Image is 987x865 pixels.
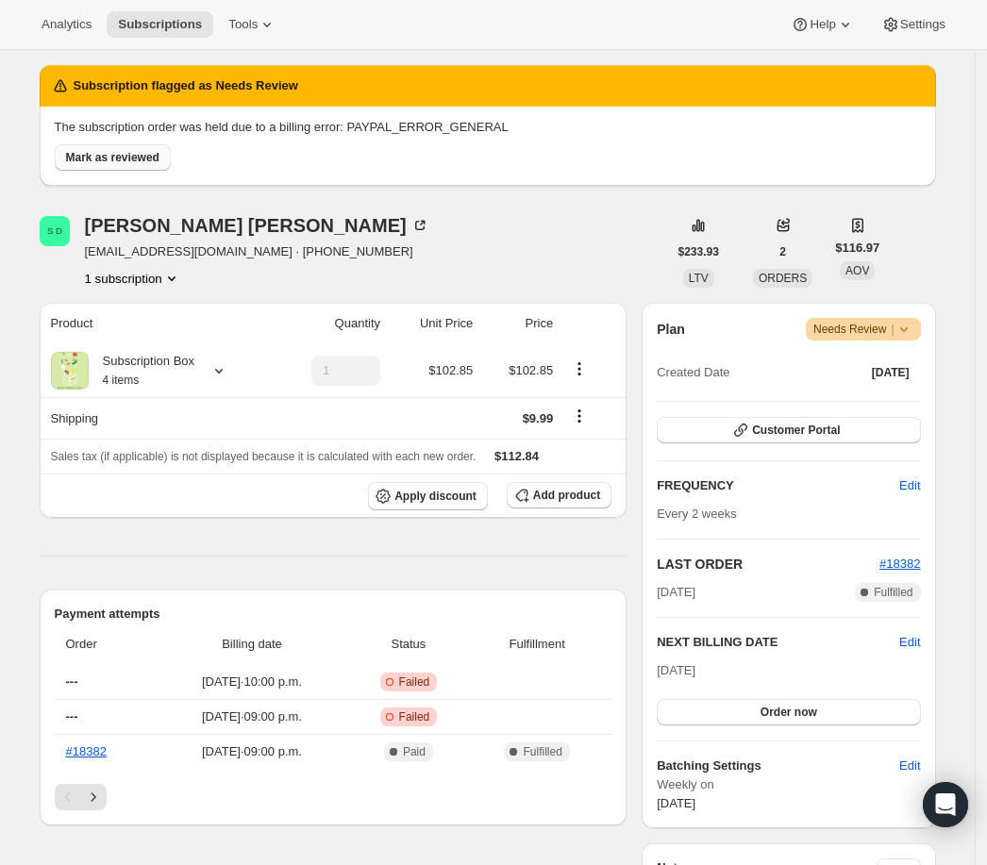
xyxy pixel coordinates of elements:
button: 2 [768,239,797,265]
span: Analytics [42,17,92,32]
button: Analytics [30,11,103,38]
span: $9.99 [523,411,554,425]
span: Paid [403,744,426,759]
button: [DATE] [861,359,921,386]
span: Edit [899,757,920,775]
span: [EMAIL_ADDRESS][DOMAIN_NAME] · [PHONE_NUMBER] [85,242,429,261]
span: --- [66,709,78,724]
text: S D [47,225,62,236]
span: Needs Review [813,320,913,339]
button: Subscriptions [107,11,213,38]
span: [DATE] [657,796,695,810]
span: --- [66,674,78,689]
span: Settings [900,17,945,32]
span: [DATE] · 09:00 p.m. [160,742,343,761]
h2: LAST ORDER [657,555,879,574]
th: Unit Price [386,303,478,344]
span: Sales tax (if applicable) is not displayed because it is calculated with each new order. [51,450,477,463]
h6: Batching Settings [657,757,899,775]
span: Billing date [160,635,343,654]
button: Help [779,11,865,38]
a: #18382 [66,744,107,758]
span: Order now [761,705,817,720]
span: Apply discount [394,489,477,504]
div: [PERSON_NAME] [PERSON_NAME] [85,216,429,235]
span: Add product [533,488,600,503]
span: [DATE] · 09:00 p.m. [160,707,343,726]
span: $233.93 [678,244,719,259]
h2: FREQUENCY [657,476,899,495]
span: Weekly on [657,775,920,794]
span: Fulfillment [474,635,600,654]
button: Product actions [85,269,181,288]
h2: NEXT BILLING DATE [657,633,899,652]
button: Add product [507,482,611,508]
th: Product [40,303,271,344]
button: Settings [870,11,957,38]
span: ORDERS [759,272,807,285]
button: Customer Portal [657,417,920,443]
span: Help [810,17,835,32]
span: Fulfilled [523,744,561,759]
span: Customer Portal [752,423,840,438]
span: Failed [399,674,430,690]
h2: Subscription flagged as Needs Review [74,76,298,95]
span: Every 2 weeks [657,507,737,521]
h2: Payment attempts [55,605,612,624]
span: AOV [845,264,869,277]
button: Next [80,784,107,810]
span: $102.85 [428,363,473,377]
button: Mark as reviewed [55,144,171,171]
div: Open Intercom Messenger [923,782,968,827]
button: $233.93 [667,239,730,265]
a: #18382 [879,557,920,571]
span: [DATE] · 10:00 p.m. [160,673,343,691]
img: product img [51,352,89,390]
span: LTV [689,272,709,285]
button: Shipping actions [564,406,594,426]
span: Edit [899,476,920,495]
button: Tools [217,11,288,38]
button: Edit [888,471,931,501]
span: Failed [399,709,430,724]
span: [DATE] [657,663,695,677]
span: Susan Dunning [40,216,70,246]
button: #18382 [879,555,920,574]
span: $102.85 [509,363,553,377]
button: Product actions [564,358,594,379]
th: Order [55,624,156,665]
button: Apply discount [368,482,488,510]
span: | [891,322,894,337]
button: Order now [657,699,920,725]
th: Price [478,303,559,344]
span: Subscriptions [118,17,202,32]
button: Edit [888,751,931,781]
th: Quantity [271,303,386,344]
span: Tools [228,17,258,32]
button: Edit [899,633,920,652]
span: [DATE] [872,365,910,380]
p: The subscription order was held due to a billing error: PAYPAL_ERROR_GENERAL [55,118,921,137]
span: $112.84 [494,449,539,463]
h2: Plan [657,320,685,339]
span: [DATE] [657,583,695,602]
span: Fulfilled [874,585,912,600]
span: Created Date [657,363,729,382]
span: Status [355,635,462,654]
span: Mark as reviewed [66,150,159,165]
span: 2 [779,244,786,259]
div: Subscription Box [89,352,195,390]
span: $116.97 [835,239,879,258]
th: Shipping [40,397,271,439]
nav: Pagination [55,784,612,810]
small: 4 items [103,374,140,387]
